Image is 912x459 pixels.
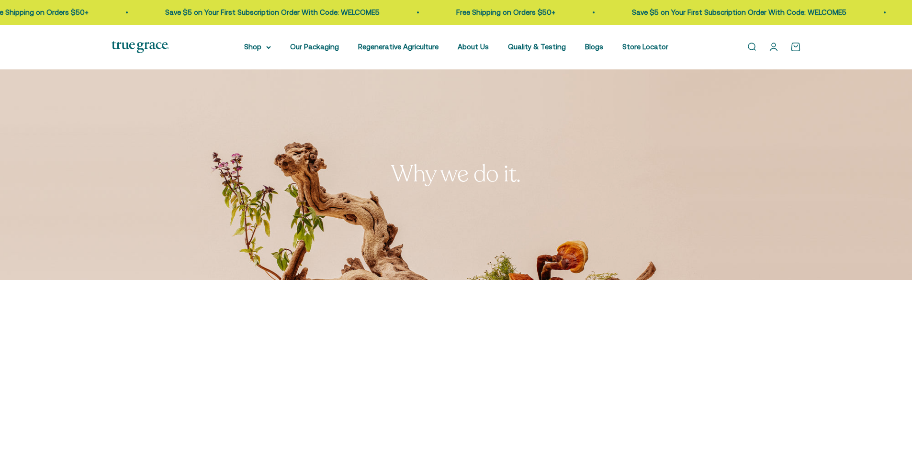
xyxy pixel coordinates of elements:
[290,43,339,51] a: Our Packaging
[445,8,544,16] a: Free Shipping on Orders $50+
[621,7,835,18] p: Save $5 on Your First Subscription Order With Code: WELCOME5
[622,43,668,51] a: Store Locator
[154,7,369,18] p: Save $5 on Your First Subscription Order With Code: WELCOME5
[585,43,603,51] a: Blogs
[458,43,489,51] a: About Us
[391,158,521,190] split-lines: Why we do it.
[508,43,566,51] a: Quality & Testing
[244,41,271,53] summary: Shop
[358,43,439,51] a: Regenerative Agriculture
